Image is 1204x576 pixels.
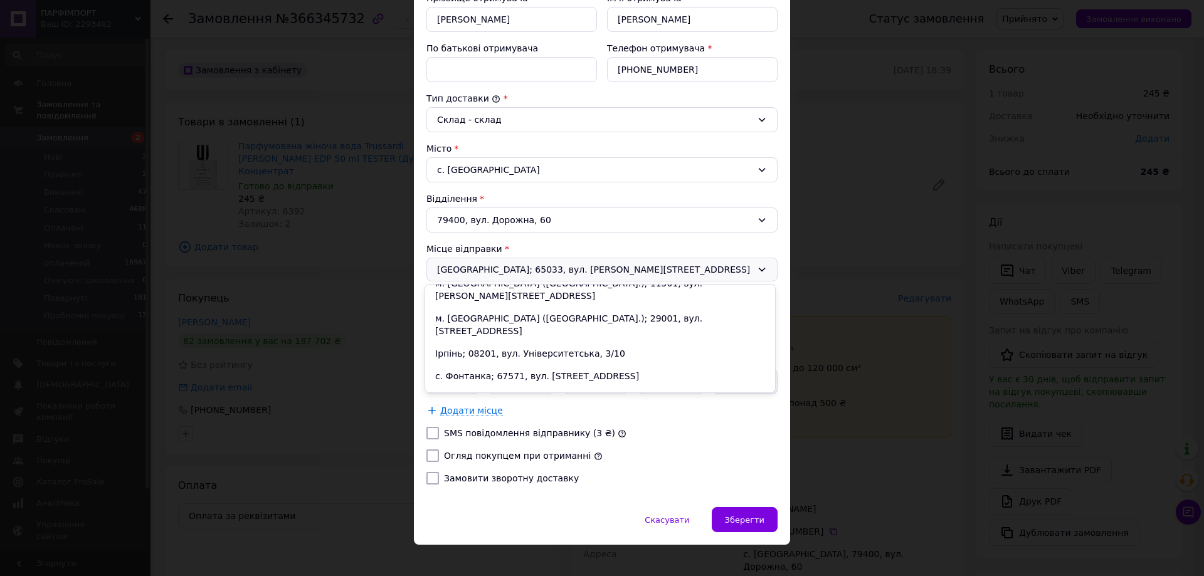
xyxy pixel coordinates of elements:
[444,428,615,438] label: SMS повідомлення відправнику (3 ₴)
[426,43,538,53] label: По батькові отримувача
[607,57,778,82] input: +380
[425,365,775,387] li: с. Фонтанка; 67571, вул. [STREET_ADDRESS]
[426,243,778,255] div: Місце відправки
[444,451,591,461] label: Огляд покупцем при отриманні
[426,192,778,205] div: Відділення
[426,207,778,233] div: 79400, вул. Дорожна, 60
[425,342,775,365] li: Ірпінь; 08201, вул. Університетська, 3/10
[607,43,705,53] label: Телефон отримувача
[440,406,503,416] span: Додати місце
[426,142,778,155] div: Місто
[426,157,778,182] div: с. [GEOGRAPHIC_DATA]
[444,473,579,483] label: Замовити зворотну доставку
[426,92,778,105] div: Тип доставки
[437,263,752,276] span: [GEOGRAPHIC_DATA]; 65033, вул. [PERSON_NAME][STREET_ADDRESS]
[645,515,689,525] span: Скасувати
[725,515,764,525] span: Зберегти
[425,307,775,342] li: м. [GEOGRAPHIC_DATA] ([GEOGRAPHIC_DATA].); 29001, вул. [STREET_ADDRESS]
[437,113,752,127] div: Склад - склад
[425,387,775,410] li: [GEOGRAPHIC_DATA]; 65011, вул. [STREET_ADDRESS]
[425,272,775,307] li: м. [GEOGRAPHIC_DATA] ([GEOGRAPHIC_DATA].); 11501, вул. [PERSON_NAME][STREET_ADDRESS]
